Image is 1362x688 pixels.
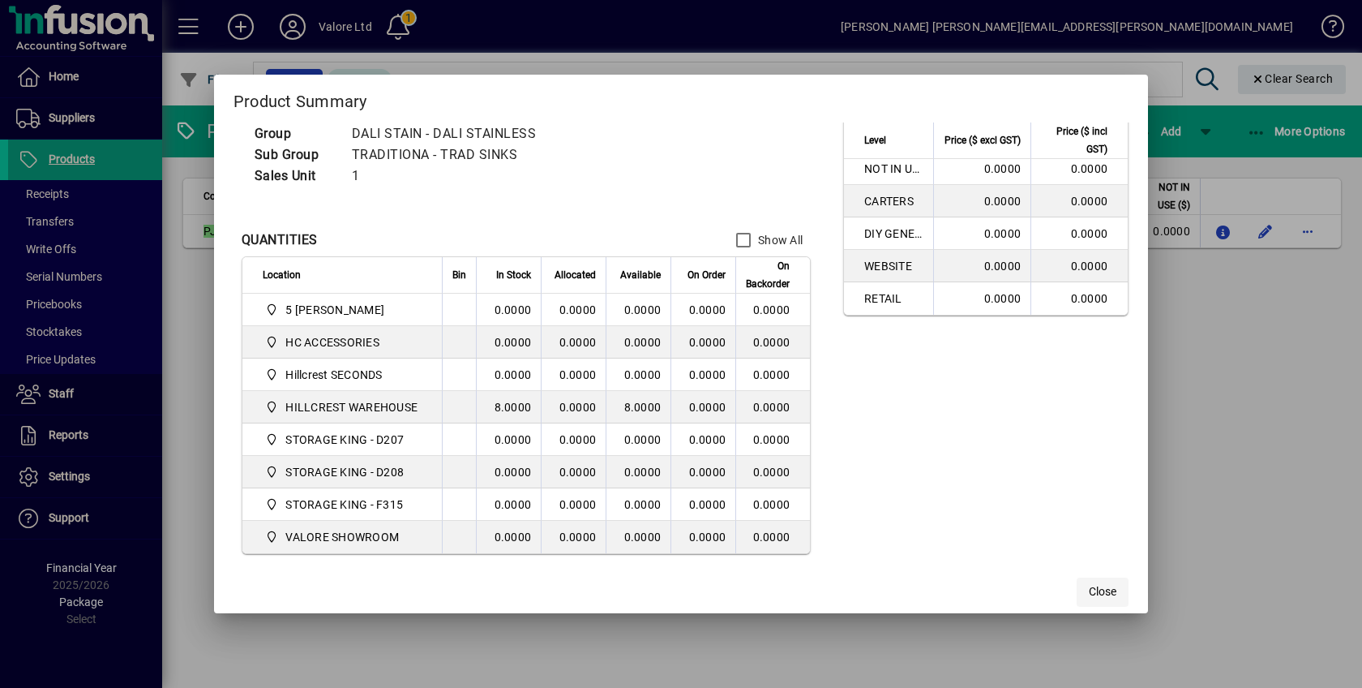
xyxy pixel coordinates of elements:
[689,368,726,381] span: 0.0000
[746,257,790,293] span: On Backorder
[246,144,344,166] td: Sub Group
[263,333,424,352] span: HC ACCESSORIES
[933,153,1030,185] td: 0.0000
[285,464,404,480] span: STORAGE KING - D208
[944,131,1021,149] span: Price ($ excl GST)
[263,365,424,385] span: Hillcrest SECONDS
[476,456,541,488] td: 0.0000
[735,294,810,326] td: 0.0000
[541,294,606,326] td: 0.0000
[263,300,424,320] span: 5 Colombo Hamilton
[689,531,726,544] span: 0.0000
[263,495,424,514] span: STORAGE KING - F315
[1030,217,1128,250] td: 0.0000
[606,326,670,359] td: 0.0000
[285,334,379,350] span: HC ACCESSORIES
[1030,250,1128,282] td: 0.0000
[1089,583,1116,600] span: Close
[1030,185,1128,217] td: 0.0000
[263,462,424,482] span: STORAGE KING - D208
[476,488,541,521] td: 0.0000
[606,294,670,326] td: 0.0000
[285,399,418,415] span: HILLCREST WAREHOUSE
[285,529,399,545] span: VALORE SHOWROOM
[864,258,923,274] span: WEBSITE
[476,521,541,553] td: 0.0000
[689,498,726,511] span: 0.0000
[606,391,670,424] td: 8.0000
[263,430,424,449] span: STORAGE KING - D207
[606,359,670,391] td: 0.0000
[246,166,344,187] td: Sales Unit
[541,391,606,424] td: 0.0000
[606,488,670,521] td: 0.0000
[864,226,923,242] span: DIY GENERAL
[476,424,541,456] td: 0.0000
[285,432,404,448] span: STORAGE KING - D207
[689,466,726,479] span: 0.0000
[452,266,466,284] span: Bin
[541,359,606,391] td: 0.0000
[541,326,606,359] td: 0.0000
[933,250,1030,282] td: 0.0000
[755,232,803,248] label: Show All
[933,185,1030,217] td: 0.0000
[735,391,810,424] td: 0.0000
[1077,578,1129,607] button: Close
[864,290,923,307] span: RETAIL
[541,456,606,488] td: 0.0000
[263,266,301,284] span: Location
[541,424,606,456] td: 0.0000
[496,266,531,284] span: In Stock
[344,166,556,187] td: 1
[933,282,1030,315] td: 0.0000
[735,359,810,391] td: 0.0000
[246,123,344,144] td: Group
[476,391,541,424] td: 8.0000
[1041,123,1107,158] span: Price ($ incl GST)
[864,161,923,177] span: NOT IN USE
[687,266,726,284] span: On Order
[606,456,670,488] td: 0.0000
[1030,153,1128,185] td: 0.0000
[735,424,810,456] td: 0.0000
[735,521,810,553] td: 0.0000
[606,521,670,553] td: 0.0000
[242,230,318,250] div: QUANTITIES
[735,326,810,359] td: 0.0000
[541,521,606,553] td: 0.0000
[263,398,424,417] span: HILLCREST WAREHOUSE
[689,303,726,316] span: 0.0000
[555,266,596,284] span: Allocated
[606,424,670,456] td: 0.0000
[620,266,661,284] span: Available
[214,75,1148,122] h2: Product Summary
[263,527,424,547] span: VALORE SHOWROOM
[285,302,384,318] span: 5 [PERSON_NAME]
[476,294,541,326] td: 0.0000
[344,144,556,166] td: TRADITIONA - TRAD SINKS
[864,193,923,209] span: CARTERS
[864,131,886,149] span: Level
[735,456,810,488] td: 0.0000
[285,497,403,513] span: STORAGE KING - F315
[689,336,726,349] span: 0.0000
[933,217,1030,250] td: 0.0000
[541,488,606,521] td: 0.0000
[689,433,726,446] span: 0.0000
[476,359,541,391] td: 0.0000
[285,367,382,383] span: Hillcrest SECONDS
[344,123,556,144] td: DALI STAIN - DALI STAINLESS
[476,326,541,359] td: 0.0000
[735,488,810,521] td: 0.0000
[689,401,726,414] span: 0.0000
[1030,282,1128,315] td: 0.0000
